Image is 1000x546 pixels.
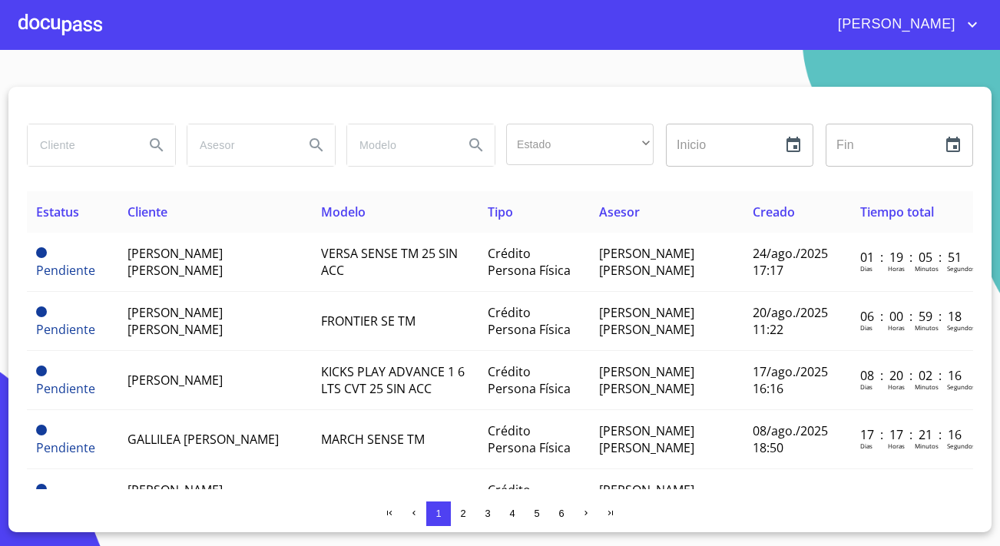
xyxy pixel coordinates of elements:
[525,501,549,526] button: 5
[915,323,939,332] p: Minutos
[500,501,525,526] button: 4
[36,366,47,376] span: Pendiente
[947,323,975,332] p: Segundos
[321,313,416,329] span: FRONTIER SE TM
[947,442,975,450] p: Segundos
[509,508,515,519] span: 4
[36,247,47,258] span: Pendiente
[826,12,982,37] button: account of current user
[753,204,795,220] span: Creado
[298,127,335,164] button: Search
[599,422,694,456] span: [PERSON_NAME] [PERSON_NAME]
[36,484,47,495] span: Pendiente
[549,501,574,526] button: 6
[860,485,964,502] p: 36 : 23 : 57 : 28
[127,481,223,515] span: [PERSON_NAME] [PERSON_NAME]
[138,127,175,164] button: Search
[860,204,934,220] span: Tiempo total
[36,306,47,317] span: Pendiente
[36,439,95,456] span: Pendiente
[435,508,441,519] span: 1
[860,426,964,443] p: 17 : 17 : 21 : 16
[347,124,452,166] input: search
[127,245,223,279] span: [PERSON_NAME] [PERSON_NAME]
[599,204,640,220] span: Asesor
[558,508,564,519] span: 6
[488,245,571,279] span: Crédito Persona Física
[888,323,905,332] p: Horas
[826,12,963,37] span: [PERSON_NAME]
[426,501,451,526] button: 1
[599,245,694,279] span: [PERSON_NAME] [PERSON_NAME]
[36,262,95,279] span: Pendiente
[860,264,873,273] p: Dias
[947,264,975,273] p: Segundos
[488,422,571,456] span: Crédito Persona Física
[321,363,465,397] span: KICKS PLAY ADVANCE 1 6 LTS CVT 25 SIN ACC
[915,382,939,391] p: Minutos
[860,382,873,391] p: Dias
[860,308,964,325] p: 06 : 00 : 59 : 18
[753,304,828,338] span: 20/ago./2025 11:22
[860,442,873,450] p: Dias
[888,442,905,450] p: Horas
[475,501,500,526] button: 3
[321,204,366,220] span: Modelo
[860,249,964,266] p: 01 : 19 : 05 : 51
[451,501,475,526] button: 2
[488,304,571,338] span: Crédito Persona Física
[753,363,828,397] span: 17/ago./2025 16:16
[36,321,95,338] span: Pendiente
[127,204,167,220] span: Cliente
[458,127,495,164] button: Search
[888,382,905,391] p: Horas
[321,431,425,448] span: MARCH SENSE TM
[488,204,513,220] span: Tipo
[915,264,939,273] p: Minutos
[485,508,490,519] span: 3
[915,442,939,450] p: Minutos
[860,323,873,332] p: Dias
[888,264,905,273] p: Horas
[127,304,223,338] span: [PERSON_NAME] [PERSON_NAME]
[534,508,539,519] span: 5
[28,124,132,166] input: search
[753,422,828,456] span: 08/ago./2025 18:50
[460,508,465,519] span: 2
[860,367,964,384] p: 08 : 20 : 02 : 16
[506,124,654,165] div: ​
[947,382,975,391] p: Segundos
[599,363,694,397] span: [PERSON_NAME] [PERSON_NAME]
[321,245,458,279] span: VERSA SENSE TM 25 SIN ACC
[127,372,223,389] span: [PERSON_NAME]
[599,481,694,515] span: [PERSON_NAME] [PERSON_NAME]
[127,431,279,448] span: GALLILEA [PERSON_NAME]
[187,124,292,166] input: search
[488,481,571,515] span: Crédito Persona Física
[36,380,95,397] span: Pendiente
[599,304,694,338] span: [PERSON_NAME] [PERSON_NAME]
[753,245,828,279] span: 24/ago./2025 17:17
[36,204,79,220] span: Estatus
[36,425,47,435] span: Pendiente
[488,363,571,397] span: Crédito Persona Física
